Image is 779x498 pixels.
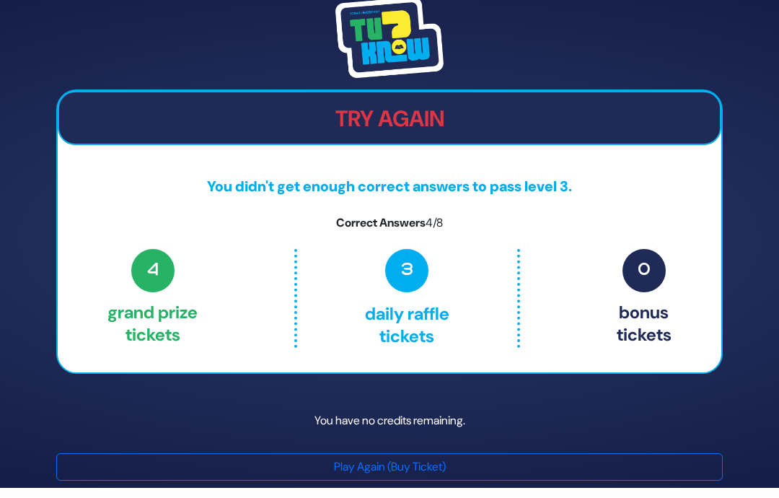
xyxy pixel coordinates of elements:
[327,249,487,347] p: Daily Raffle tickets
[58,175,721,197] p: You didn't get enough correct answers to pass level 3.
[131,249,175,292] span: 4
[107,249,198,347] p: Grand Prize tickets
[56,453,723,481] button: Play Again (Buy Ticket)
[622,249,666,292] span: 0
[59,105,720,132] h2: Try Again
[385,249,428,292] span: 3
[58,214,721,232] p: Correct Answers
[56,400,723,442] p: You have no credits remaining.
[617,249,672,347] p: Bonus tickets
[426,215,443,230] span: 4/8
